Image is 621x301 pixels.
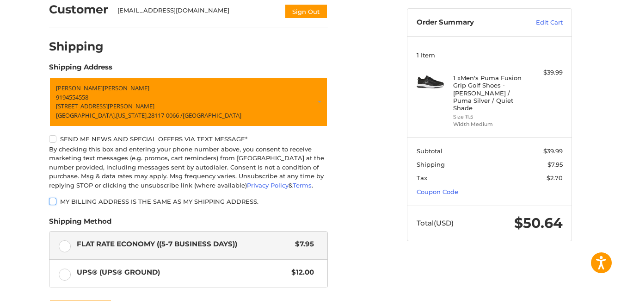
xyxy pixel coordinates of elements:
li: Width Medium [453,120,524,128]
a: Edit Cart [516,18,563,27]
span: $12.00 [287,267,314,278]
span: 28117-0066 / [148,111,183,119]
span: $2.70 [547,174,563,182]
span: [STREET_ADDRESS][PERSON_NAME] [56,102,154,110]
li: Size 11.5 [453,113,524,121]
span: 9194554558 [56,93,88,101]
span: Flat Rate Economy ((5-7 Business Days)) [77,239,291,250]
div: By checking this box and entering your phone number above, you consent to receive marketing text ... [49,145,328,190]
h2: Shipping [49,39,104,54]
span: $39.99 [543,147,563,155]
span: [GEOGRAPHIC_DATA], [56,111,116,119]
div: $39.99 [526,68,563,77]
label: Send me news and special offers via text message* [49,135,328,143]
h3: 1 Item [417,51,563,59]
span: Total (USD) [417,219,454,227]
a: Privacy Policy [247,182,289,189]
legend: Shipping Method [49,216,111,231]
h4: 1 x Men's Puma Fusion Grip Golf Shoes - [PERSON_NAME] / Puma Silver / Quiet Shade [453,74,524,112]
span: Shipping [417,161,445,168]
span: [US_STATE], [116,111,148,119]
span: [PERSON_NAME] [103,84,149,92]
span: Tax [417,174,427,182]
label: My billing address is the same as my shipping address. [49,198,328,205]
a: Enter or select a different address [49,77,328,127]
h2: Customer [49,2,108,17]
span: $7.95 [290,239,314,250]
a: Terms [293,182,312,189]
span: Subtotal [417,147,443,155]
legend: Shipping Address [49,62,112,77]
span: [PERSON_NAME] [56,84,103,92]
span: $7.95 [547,161,563,168]
span: UPS® (UPS® Ground) [77,267,287,278]
a: Coupon Code [417,188,458,195]
div: [EMAIL_ADDRESS][DOMAIN_NAME] [117,6,276,19]
h3: Order Summary [417,18,516,27]
span: [GEOGRAPHIC_DATA] [183,111,241,119]
button: Sign Out [284,4,328,19]
span: $50.64 [514,214,563,232]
